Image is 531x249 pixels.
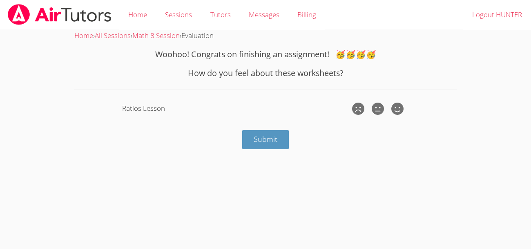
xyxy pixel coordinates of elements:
div: Ratios Lesson [122,103,350,114]
span: congratulations [335,49,376,60]
img: airtutors_banner-c4298cdbf04f3fff15de1276eac7730deb9818008684d7c2e4769d2f7ddbe033.png [7,4,112,25]
span: Evaluation [181,31,214,40]
span: Submit [254,134,277,144]
span: Messages [249,10,279,19]
a: Math 8 Session [132,31,180,40]
span: Woohoo! Congrats on finishing an assignment! [155,49,329,60]
div: › › › [74,30,457,42]
h3: How do you feel about these worksheets? [74,67,457,79]
a: All Sessions [95,31,131,40]
a: Home [74,31,93,40]
button: Submit [242,130,289,149]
